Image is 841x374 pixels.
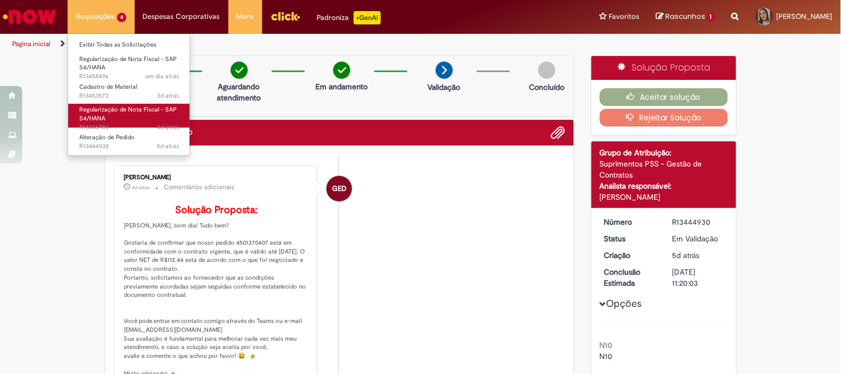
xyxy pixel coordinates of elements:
span: Alteração de Pedido [79,133,135,141]
p: Validação [428,82,461,93]
span: Regularização de Nota Fiscal - SAP S4/HANA [79,55,177,72]
span: um dia atrás [145,72,179,80]
span: 1 [707,12,715,22]
b: N10 [600,340,613,350]
div: [DATE] 11:20:03 [672,266,724,289]
ul: Requisições [68,33,190,156]
button: Adicionar anexos [551,125,565,140]
small: Comentários adicionais [164,183,235,192]
span: R13444930 [79,142,179,151]
p: Em andamento [315,81,368,92]
time: 25/08/2025 15:20:01 [672,250,700,260]
div: 25/08/2025 15:20:01 [672,250,724,261]
dt: Status [596,233,664,244]
ul: Trilhas de página [8,34,552,54]
div: R13444930 [672,216,724,228]
div: Padroniza [317,11,381,24]
a: Exibir Todas as Solicitações [68,39,190,51]
b: Solução Proposta: [175,204,257,216]
time: 28/08/2025 15:03:56 [145,72,179,80]
div: Em Validação [672,233,724,244]
span: 4d atrás [157,123,179,132]
img: img-circle-grey.png [538,62,555,79]
div: Suprimentos PSS - Gestão de Contratos [600,158,728,180]
dt: Conclusão Estimada [596,266,664,289]
span: Regularização de Nota Fiscal - SAP S4/HANA [79,105,177,123]
p: Concluído [529,82,564,93]
span: [PERSON_NAME] [777,12,833,21]
time: 25/08/2025 15:20:02 [157,142,179,150]
button: Aceitar solução [600,88,728,106]
div: [PERSON_NAME] [600,191,728,203]
a: Aberto R13453573 : Cadastro de Material [68,81,190,102]
span: Rascunhos [665,11,705,22]
span: 5d atrás [157,142,179,150]
div: Solução Proposta [592,56,736,80]
a: Aberto R13458496 : Regularização de Nota Fiscal - SAP S4/HANA [68,53,190,77]
span: More [237,11,254,22]
p: +GenAi [354,11,381,24]
time: 26/08/2025 09:04:31 [132,184,150,191]
time: 27/08/2025 16:28:07 [157,92,179,100]
span: 4d atrás [132,184,150,191]
p: Aguardando atendimento [212,81,266,103]
dt: Número [596,216,664,228]
span: R13446784 [79,123,179,132]
span: Despesas Corporativas [143,11,220,22]
span: R13453573 [79,92,179,100]
img: ServiceNow [1,6,58,28]
a: Página inicial [12,39,50,48]
img: click_logo_yellow_360x200.png [271,8,300,24]
a: Aberto R13446784 : Regularização de Nota Fiscal - SAP S4/HANA [68,104,190,128]
span: R13458496 [79,72,179,81]
span: Cadastro de Material [79,83,137,91]
div: Analista responsável: [600,180,728,191]
span: 4 [117,13,126,22]
span: 3d atrás [157,92,179,100]
img: check-circle-green.png [333,62,350,79]
dt: Criação [596,250,664,261]
img: check-circle-green.png [231,62,248,79]
div: Grupo de Atribuição: [600,147,728,158]
span: Favoritos [609,11,639,22]
span: 5d atrás [672,250,700,260]
span: N10 [600,351,613,361]
img: arrow-next.png [436,62,453,79]
span: GED [332,175,346,202]
time: 26/08/2025 08:53:45 [157,123,179,132]
a: Rascunhos [656,12,715,22]
div: Gabriele Estefane Da Silva [327,176,352,201]
a: Aberto R13444930 : Alteração de Pedido [68,132,190,152]
button: Rejeitar Solução [600,109,728,127]
div: [PERSON_NAME] [124,174,309,181]
span: Requisições [76,11,115,22]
